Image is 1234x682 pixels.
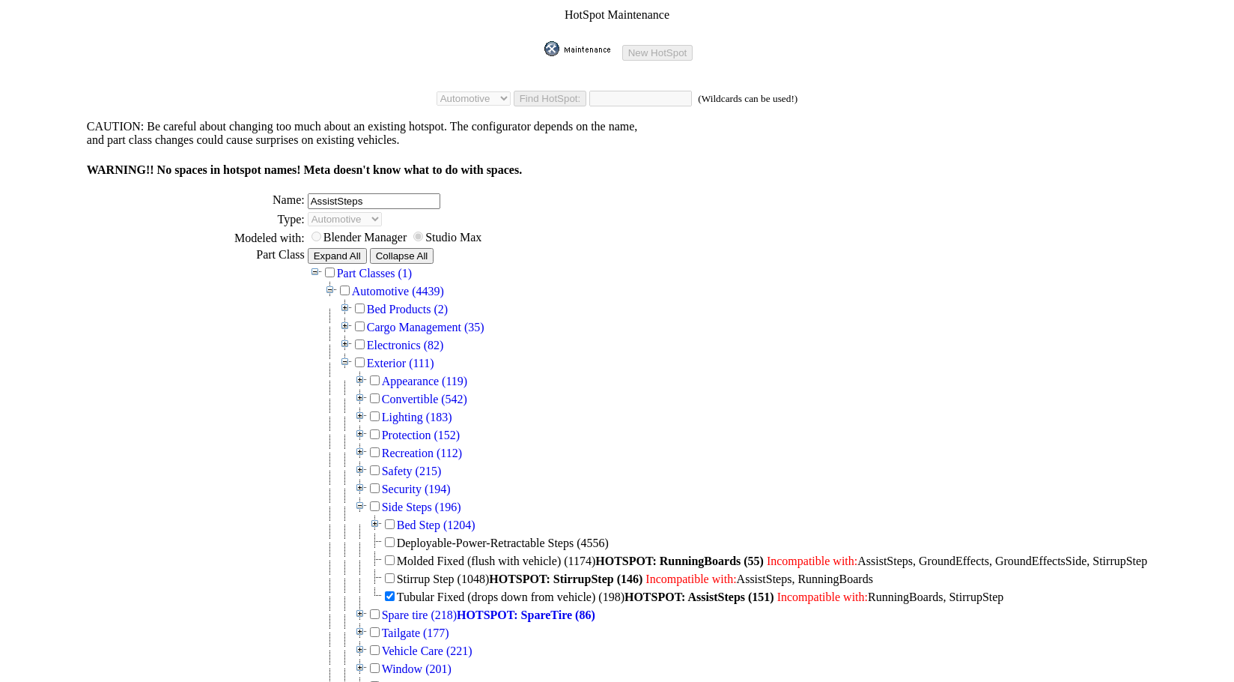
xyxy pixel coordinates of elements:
[767,555,857,567] font: Incompatible with:
[425,231,481,244] label: Studio Max
[645,573,736,585] font: Incompatible with:
[368,516,382,531] img: Expand Bed Step (1204)
[397,537,609,549] span: Deployable-Power-Retractable Steps (4556)
[367,357,434,369] a: Exterior (111)
[370,248,434,264] input: Collapse All
[777,591,868,603] font: Incompatible with:
[353,660,367,675] img: Expand Window (201)
[338,300,352,315] img: Expand Bed Products (2)
[353,480,367,495] img: Expand Security (194)
[397,573,873,585] span: Stirrup Step (1048) AssistSteps, RunningBoards
[338,336,352,351] img: Expand Electronics (82)
[353,606,367,621] img: Expand Spare tire (218) <b>HOTSPOT: SpareTire (86)</b>
[338,354,352,369] img: Collapse Exterior (111)
[595,555,764,567] b: HOTSPOT: RunningBoards (55)
[367,321,484,334] a: Cargo Management (35)
[86,211,306,227] td: Type:
[382,501,461,513] a: Side Steps (196)
[397,555,1147,567] span: Molded Fixed (flush with vehicle) (1174) AssistSteps, GroundEffects, GroundEffectsSide, StirrupStep
[622,45,693,61] input: New HotSpot
[86,193,306,210] td: Name:
[382,393,467,405] a: Convertible (542)
[382,429,460,441] a: Protection (152)
[353,372,367,387] img: Expand Appearance (119)
[382,375,467,387] a: Appearance (119)
[382,609,595,621] a: Spare tire (218)HOTSPOT: SpareTire (86)
[323,231,407,244] label: Blender Manager
[397,519,475,531] a: Bed Step (1204)
[352,285,444,298] a: Automotive (4439)
[382,663,452,675] a: Window (201)
[353,426,367,441] img: Expand Protection (152)
[353,462,367,477] img: Expand Safety (215)
[514,91,587,106] input: Find HotSpot:
[323,282,337,297] img: Collapse Automotive (4439)
[353,624,367,639] img: Expand Tailgate (177)
[382,645,472,657] a: Vehicle Care (221)
[367,339,444,351] a: Electronics (82)
[353,444,367,459] img: Expand Recreation (112)
[86,229,306,246] td: Modeled with:
[698,93,797,104] small: (Wildcards can be used!)
[382,483,451,495] a: Security (194)
[353,498,367,513] img: Collapse Side Steps (196)
[382,627,449,639] a: Tailgate (177)
[308,248,367,264] input: Expand All
[382,465,442,477] a: Safety (215)
[397,591,1004,603] span: Tubular Fixed (drops down from vehicle) (198) RunningBoards, StirrupStep
[457,609,595,621] b: HOTSPOT: SpareTire (86)
[337,267,412,280] a: Part Classes (1)
[624,591,774,603] b: HOTSPOT: AssistSteps (151)
[308,264,322,279] img: Collapse Part Classes (1)
[382,447,462,459] a: Recreation (112)
[353,408,367,423] img: Expand Lighting (183)
[544,41,619,56] img: maint.gif
[338,318,352,333] img: Expand Cargo Management (35)
[87,163,522,176] b: WARNING!! No spaces in hotspot names! Meta doesn't know what to do with spaces.
[489,573,642,585] b: HOTSPOT: StirrupStep (146)
[367,303,448,316] a: Bed Products (2)
[86,119,1148,161] td: CAUTION: Be careful about changing too much about an existing hotspot. The configurator depends o...
[86,7,1148,22] td: HotSpot Maintenance
[353,390,367,405] img: Expand Convertible (542)
[353,642,367,657] img: Expand Vehicle Care (221)
[382,411,452,423] a: Lighting (183)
